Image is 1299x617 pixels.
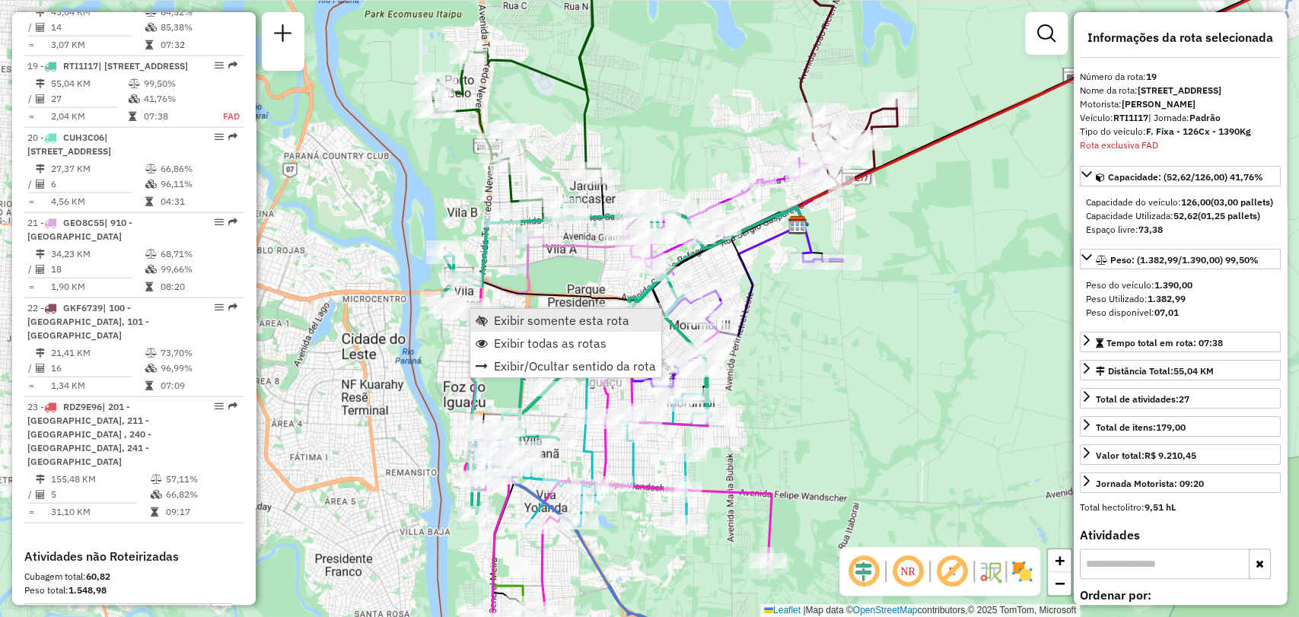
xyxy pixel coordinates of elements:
[1106,337,1223,348] span: Tempo total em rota: 07:38
[63,302,103,313] span: GKF6739
[50,487,150,502] td: 5
[160,5,237,20] td: 64,52%
[470,332,661,355] li: Exibir todas as rotas
[1096,393,1189,405] span: Total de atividades:
[63,132,104,143] span: CUH3C06
[27,504,35,520] td: =
[24,570,244,584] div: Cubagem total:
[27,262,35,277] td: /
[760,604,1080,617] div: Map data © contributors,© 2025 TomTom, Microsoft
[494,337,607,349] span: Exibir todas as rotas
[145,8,157,17] i: % de utilização do peso
[978,559,1002,584] img: Fluxo de ruas
[50,5,145,20] td: 43,04 KM
[934,553,970,590] span: Exibir rótulo
[50,378,145,393] td: 1,34 KM
[50,279,145,294] td: 1,90 KM
[1198,210,1260,221] strong: (01,25 pallets)
[470,309,661,332] li: Exibir somente esta rota
[1156,421,1186,433] strong: 179,00
[145,381,153,390] i: Tempo total em rota
[1086,279,1192,291] span: Peso do veículo:
[494,360,656,372] span: Exibir/Ocultar sentido da rota
[27,361,35,376] td: /
[1086,223,1275,237] div: Espaço livre:
[27,217,132,242] span: | 910 - [GEOGRAPHIC_DATA]
[1080,586,1281,604] label: Ordenar por:
[27,37,35,52] td: =
[1080,272,1281,326] div: Peso: (1.382,99/1.390,00) 99,50%
[151,475,162,484] i: % de utilização do peso
[86,571,110,582] strong: 60,82
[1211,196,1273,208] strong: (03,00 pallets)
[1080,416,1281,437] a: Total de itens:179,00
[1096,364,1214,378] div: Distância Total:
[268,18,298,52] a: Nova sessão e pesquisa
[50,91,128,107] td: 27
[1080,501,1281,514] div: Total hectolitro:
[494,314,629,326] span: Exibir somente esta rota
[1010,559,1034,584] img: Exibir/Ocultar setores
[27,279,35,294] td: =
[1080,472,1281,493] a: Jornada Motorista: 09:20
[27,378,35,393] td: =
[27,217,132,242] span: 21 -
[36,23,45,32] i: Total de Atividades
[206,109,240,124] td: FAD
[145,348,157,358] i: % de utilização do peso
[145,23,157,32] i: % de utilização da cubagem
[165,472,237,487] td: 57,11%
[160,262,237,277] td: 99,66%
[50,37,145,52] td: 3,07 KM
[1096,449,1196,463] div: Valor total:
[145,364,157,373] i: % de utilização da cubagem
[1138,84,1221,96] strong: [STREET_ADDRESS]
[160,361,237,376] td: 96,99%
[1080,360,1281,380] a: Distância Total:55,04 KM
[1173,365,1214,377] span: 55,04 KM
[50,361,145,376] td: 16
[160,20,237,35] td: 85,38%
[1154,307,1179,318] strong: 07,01
[1080,332,1281,352] a: Tempo total em rota: 07:38
[50,504,150,520] td: 31,10 KM
[1086,196,1275,209] div: Capacidade do veículo:
[890,553,926,590] span: Ocultar NR
[50,76,128,91] td: 55,04 KM
[36,94,45,103] i: Total de Atividades
[470,355,661,377] li: Exibir/Ocultar sentido da rota
[1080,249,1281,269] a: Peso: (1.382,99/1.390,00) 99,50%
[853,605,918,615] a: OpenStreetMap
[1080,30,1281,45] h4: Informações da rota selecionada
[1031,18,1062,49] a: Exibir filtros
[1146,71,1157,82] strong: 19
[1096,421,1186,434] div: Total de itens:
[36,364,45,373] i: Total de Atividades
[764,605,801,615] a: Leaflet
[27,132,111,157] span: | [STREET_ADDRESS]
[1148,293,1186,304] strong: 1.382,99
[160,345,237,361] td: 73,70%
[129,94,140,103] i: % de utilização da cubagem
[36,348,45,358] i: Distância Total
[215,402,224,411] em: Opções
[50,161,145,177] td: 27,37 KM
[36,180,45,189] i: Total de Atividades
[1122,98,1196,110] strong: [PERSON_NAME]
[1146,126,1251,137] strong: F. Fixa - 126Cx - 1390Kg
[36,79,45,88] i: Distância Total
[1080,84,1281,97] div: Nome da rota:
[1086,209,1275,223] div: Capacidade Utilizada:
[50,177,145,192] td: 6
[50,262,145,277] td: 18
[1080,70,1281,84] div: Número da rota:
[63,217,104,228] span: GEO8C55
[145,265,157,274] i: % de utilização da cubagem
[1080,125,1281,138] div: Tipo do veículo:
[151,490,162,499] i: % de utilização da cubagem
[215,303,224,312] em: Opções
[50,472,150,487] td: 155,48 KM
[215,132,224,142] em: Opções
[27,401,151,467] span: 23 -
[165,504,237,520] td: 09:17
